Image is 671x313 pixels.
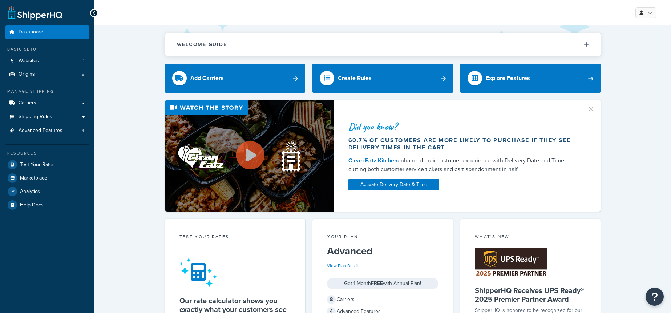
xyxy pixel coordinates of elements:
[348,156,578,174] div: enhanced their customer experience with Delivery Date and Time — cutting both customer service ti...
[165,100,334,212] img: Video thumbnail
[348,179,439,190] a: Activate Delivery Date & Time
[5,54,89,68] a: Websites1
[19,114,52,120] span: Shipping Rules
[5,68,89,81] li: Origins
[348,137,578,151] div: 60.7% of customers are more likely to purchase if they see delivery times in the cart
[5,198,89,212] a: Help Docs
[5,110,89,124] a: Shipping Rules
[5,96,89,110] a: Carriers
[165,64,306,93] a: Add Carriers
[5,68,89,81] a: Origins8
[5,46,89,52] div: Basic Setup
[5,124,89,137] li: Advanced Features
[460,64,601,93] a: Explore Features
[20,175,47,181] span: Marketplace
[19,58,39,64] span: Websites
[19,128,62,134] span: Advanced Features
[371,280,383,287] strong: FREE
[5,172,89,185] a: Marketplace
[5,158,89,171] a: Test Your Rates
[327,233,438,242] div: Your Plan
[20,202,44,208] span: Help Docs
[19,100,36,106] span: Carriers
[5,54,89,68] li: Websites
[348,121,578,132] div: Did you know?
[5,124,89,137] a: Advanced Features4
[19,29,43,35] span: Dashboard
[82,71,84,77] span: 8
[327,294,438,305] div: Carriers
[338,73,372,83] div: Create Rules
[5,88,89,95] div: Manage Shipping
[82,128,84,134] span: 4
[348,156,397,165] a: Clean Eatz Kitchen
[20,162,55,168] span: Test Your Rates
[19,71,35,77] span: Origins
[177,42,227,47] h2: Welcome Guide
[83,58,84,64] span: 1
[327,262,361,269] a: View Plan Details
[475,286,586,304] h5: ShipperHQ Receives UPS Ready® 2025 Premier Partner Award
[5,185,89,198] a: Analytics
[20,189,40,195] span: Analytics
[190,73,224,83] div: Add Carriers
[165,33,601,56] button: Welcome Guide
[179,233,291,242] div: Test your rates
[5,25,89,39] a: Dashboard
[327,295,336,304] span: 8
[312,64,453,93] a: Create Rules
[475,233,586,242] div: What's New
[646,288,664,306] button: Open Resource Center
[327,245,438,257] h5: Advanced
[327,278,438,289] div: Get 1 Month with Annual Plan!
[5,150,89,156] div: Resources
[486,73,530,83] div: Explore Features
